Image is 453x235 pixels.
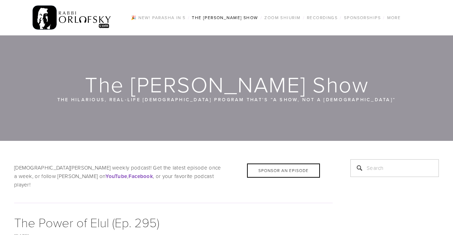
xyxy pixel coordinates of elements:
a: Facebook [128,172,153,180]
span: / [303,15,305,21]
span: / [188,15,190,21]
a: 🎉 NEW! Parasha in 5 [129,13,188,22]
input: Search [350,159,439,177]
div: Sponsor an Episode [247,164,320,178]
p: [DEMOGRAPHIC_DATA][PERSON_NAME] weekly podcast! Get the latest episode once a week, or follow [PE... [14,164,333,189]
a: Recordings [305,13,340,22]
span: / [260,15,262,21]
span: / [383,15,385,21]
a: More [385,13,403,22]
img: RabbiOrlofsky.com [33,4,111,31]
a: Zoom Shiurim [262,13,303,22]
p: The hilarious, real-life [DEMOGRAPHIC_DATA] program that’s “a show, not a [DEMOGRAPHIC_DATA]“ [57,96,396,103]
a: YouTube [105,172,127,180]
span: / [340,15,342,21]
h1: The [PERSON_NAME] Show [14,73,440,96]
a: Sponsorships [342,13,383,22]
a: The Power of Elul (Ep. 295) [14,213,159,231]
a: The [PERSON_NAME] Show [190,13,260,22]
